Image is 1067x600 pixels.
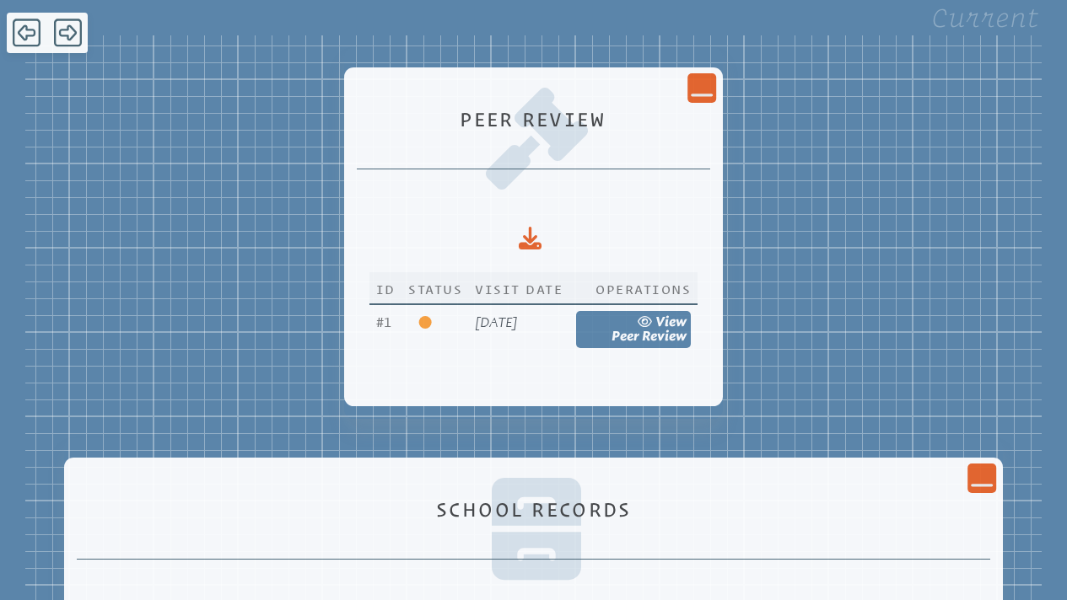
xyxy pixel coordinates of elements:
[376,314,391,330] span: 1
[84,499,984,521] h1: School Records
[475,314,517,330] span: [DATE]
[54,17,82,49] span: Forward
[364,109,704,131] h1: Peer Review
[595,278,691,297] span: Operations
[13,17,40,49] span: Back
[576,311,692,348] a: view Peer Review
[931,3,1038,33] legend: Current
[612,328,687,344] span: Peer Review
[408,281,462,297] span: Status
[475,281,563,297] span: Visit Date
[655,313,687,329] span: view
[376,281,396,297] span: Id
[519,227,542,249] div: Download to CSV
